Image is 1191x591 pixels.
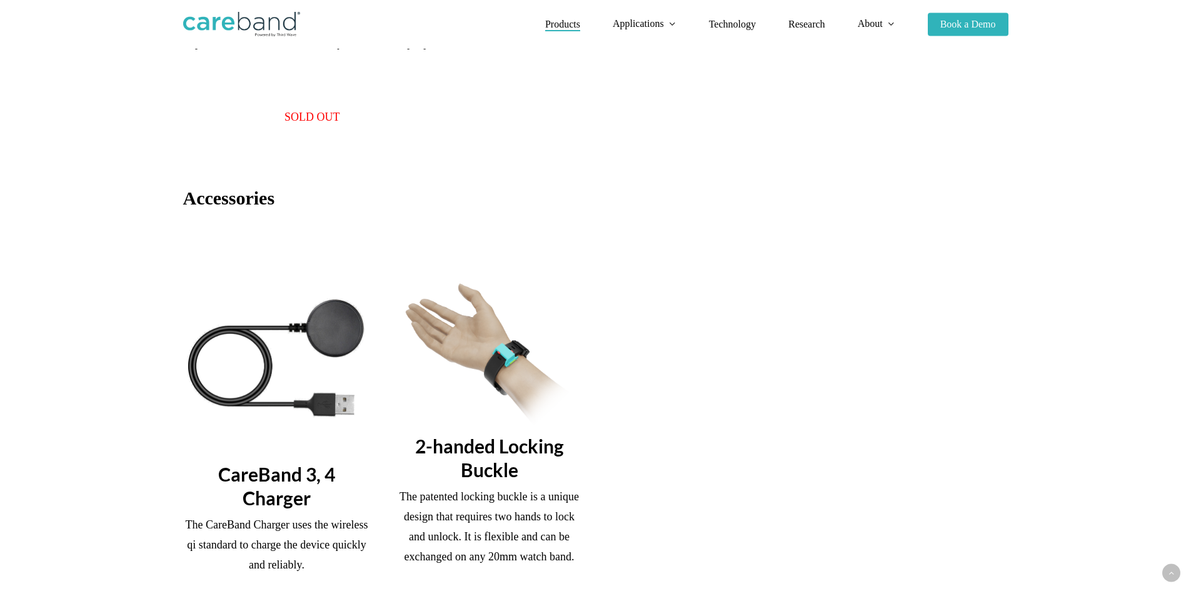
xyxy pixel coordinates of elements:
a: Back to top [1162,564,1180,582]
a: About [858,19,895,29]
p: The patented locking buckle is a unique design that requires two hands to lock and unlock. It is ... [396,487,583,567]
span: About [858,18,883,29]
h3: Accessories [183,186,1008,210]
a: Research [788,19,825,29]
h3: CareBand 3, 4 Charger [183,462,371,510]
span: Book a Demo [940,19,996,29]
a: Products [545,19,580,29]
img: CareBand [183,12,300,37]
a: Technology [709,19,756,29]
span: Applications [613,18,664,29]
span: SOLD OUT [284,111,340,123]
a: Applications [613,19,676,29]
a: Book a Demo [928,19,1008,29]
h3: 2-handed Locking Buckle [396,434,583,482]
